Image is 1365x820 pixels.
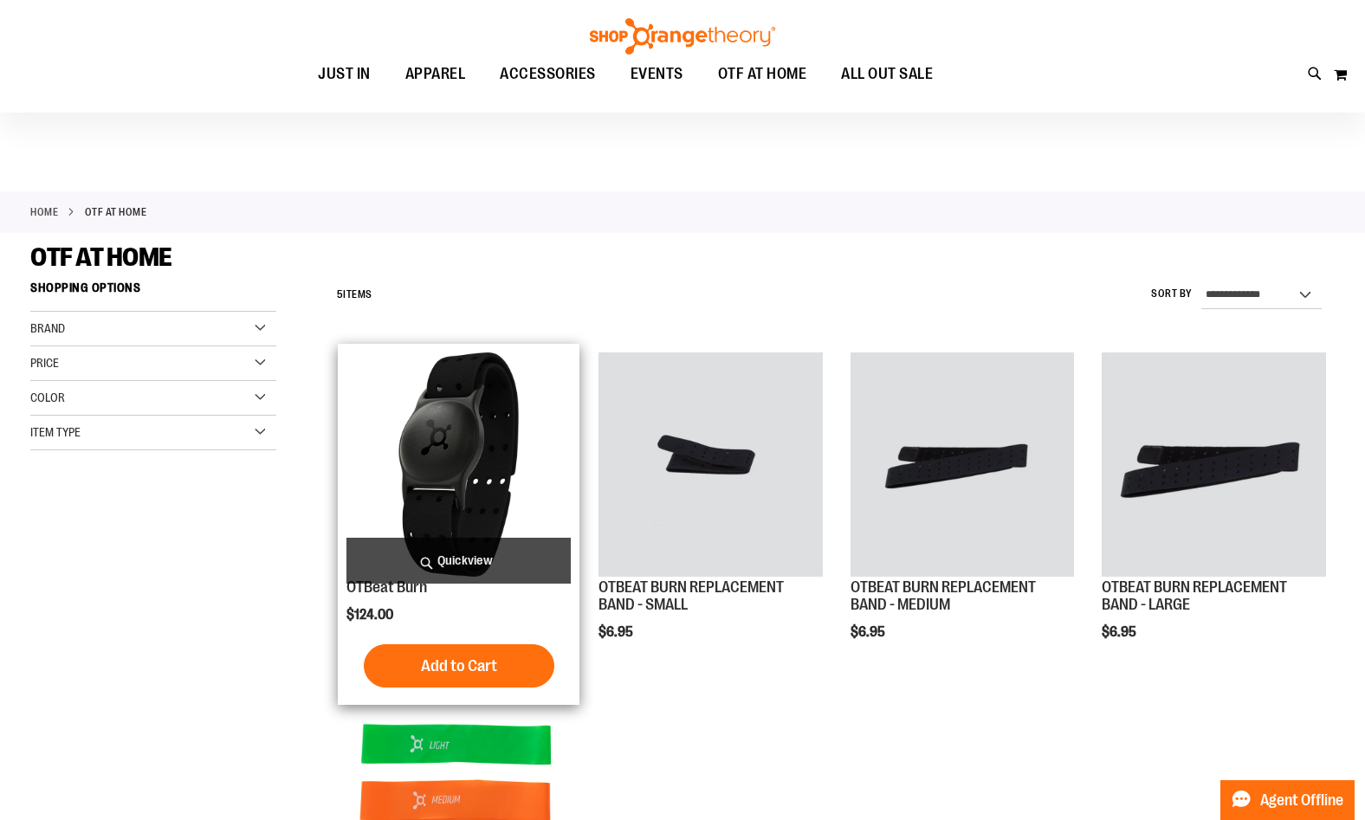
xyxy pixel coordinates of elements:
[30,273,276,312] strong: Shopping Options
[30,242,172,272] span: OTF AT HOME
[1102,578,1287,613] a: OTBEAT BURN REPLACEMENT BAND - LARGE
[587,18,778,55] img: Shop Orangetheory
[1102,352,1326,579] a: OTBEAT BURN REPLACEMENT BAND - LARGE
[421,656,497,675] span: Add to Cart
[851,578,1036,613] a: OTBEAT BURN REPLACEMENT BAND - MEDIUM
[337,288,344,300] span: 5
[598,352,823,579] a: OTBEAT BURN REPLACEMENT BAND - SMALL
[631,55,683,94] span: EVENTS
[598,578,784,613] a: OTBEAT BURN REPLACEMENT BAND - SMALL
[405,55,466,94] span: APPAREL
[598,352,823,577] img: OTBEAT BURN REPLACEMENT BAND - SMALL
[1102,352,1326,577] img: OTBEAT BURN REPLACEMENT BAND - LARGE
[500,55,596,94] span: ACCESSORIES
[851,352,1075,579] a: OTBEAT BURN REPLACEMENT BAND - MEDIUM
[346,578,427,596] a: OTBeat Burn
[30,391,65,404] span: Color
[718,55,807,94] span: OTF AT HOME
[346,352,571,577] img: Main view of OTBeat Burn 6.0-C
[590,344,831,684] div: product
[1102,624,1139,640] span: $6.95
[841,55,933,94] span: ALL OUT SALE
[318,55,371,94] span: JUST IN
[1093,344,1335,684] div: product
[30,204,58,220] a: Home
[1151,287,1193,301] label: Sort By
[1260,792,1343,809] span: Agent Offline
[364,644,554,688] button: Add to Cart
[85,204,147,220] strong: OTF AT HOME
[30,321,65,335] span: Brand
[851,352,1075,577] img: OTBEAT BURN REPLACEMENT BAND - MEDIUM
[346,538,571,584] a: Quickview
[346,607,396,623] span: $124.00
[598,624,636,640] span: $6.95
[346,352,571,579] a: Main view of OTBeat Burn 6.0-C
[842,344,1084,684] div: product
[30,356,59,370] span: Price
[30,425,81,439] span: Item Type
[337,281,372,308] h2: Items
[338,344,579,705] div: product
[1220,780,1355,820] button: Agent Offline
[851,624,888,640] span: $6.95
